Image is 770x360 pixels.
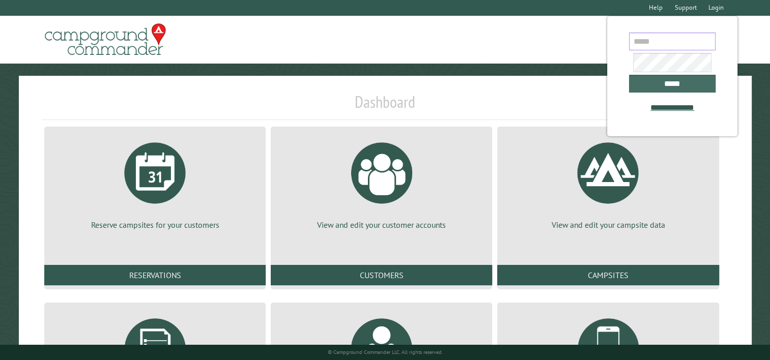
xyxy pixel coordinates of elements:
[44,265,266,285] a: Reservations
[283,135,480,230] a: View and edit your customer accounts
[497,265,719,285] a: Campsites
[509,219,706,230] p: View and edit your campsite data
[283,219,480,230] p: View and edit your customer accounts
[42,20,169,59] img: Campground Commander
[271,265,492,285] a: Customers
[328,349,443,355] small: © Campground Commander LLC. All rights reserved.
[56,135,253,230] a: Reserve campsites for your customers
[56,219,253,230] p: Reserve campsites for your customers
[42,92,728,120] h1: Dashboard
[509,135,706,230] a: View and edit your campsite data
